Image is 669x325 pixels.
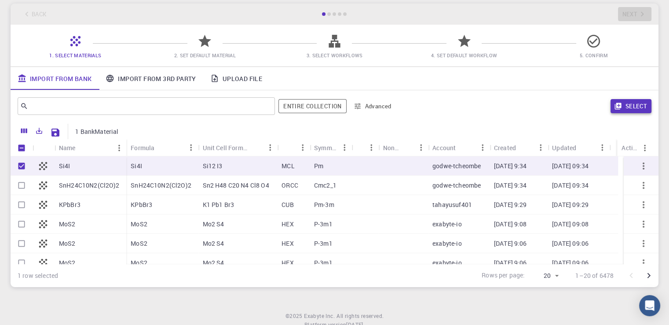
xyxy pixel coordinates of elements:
button: Sort [76,141,90,155]
div: Actions [617,139,652,156]
div: Non-periodic [383,139,400,156]
p: [DATE] 9:29 [494,200,527,209]
button: Go to next page [640,267,658,284]
p: Si12 I3 [203,162,223,170]
div: Formula [131,139,154,156]
p: tahayusuf401 [432,200,472,209]
span: 1. Select Materials [49,52,101,59]
p: ORCC [281,181,298,190]
p: KPbBr3 [59,200,80,209]
p: Sn2 H48 C20 N4 Cl8 O4 [203,181,269,190]
p: P-3m1 [314,220,333,229]
p: Mo2 S4 [203,239,224,248]
span: 3. Select Workflows [306,52,362,59]
p: 1–20 of 6478 [575,271,614,280]
p: [DATE] 09:34 [552,181,589,190]
button: Columns [17,124,32,138]
p: HEX [281,220,293,229]
button: Sort [576,140,590,155]
div: 20 [528,270,561,282]
div: 1 row selected [18,271,58,280]
span: © 2025 [285,312,304,321]
button: Export [32,124,47,138]
a: Upload File [203,67,269,90]
p: MoS2 [131,220,147,229]
p: [DATE] 09:34 [552,162,589,170]
button: Menu [184,140,198,155]
span: Filter throughout whole library including sets (folders) [278,99,346,113]
button: Menu [475,140,490,155]
p: P-3m1 [314,239,333,248]
p: MoS2 [59,220,76,229]
p: [DATE] 9:34 [494,181,527,190]
span: Support [18,6,49,14]
p: SnH24C10N2(Cl2O)2 [131,181,191,190]
button: Menu [263,140,277,155]
p: [DATE] 9:06 [494,259,527,267]
p: [DATE] 09:08 [552,220,589,229]
div: Symmetry [310,139,352,156]
button: Menu [338,140,352,155]
p: MCL [281,162,294,170]
button: Select [611,99,651,113]
p: HEX [281,259,293,267]
div: Account [428,139,490,156]
p: [DATE] 9:34 [494,162,527,170]
span: 5. Confirm [580,52,608,59]
p: [DATE] 09:29 [552,200,589,209]
p: [DATE] 9:08 [494,220,527,229]
button: Menu [112,141,126,155]
div: Updated [552,139,576,156]
div: Tags [352,139,379,156]
div: Open Intercom Messenger [639,295,660,316]
button: Sort [281,140,296,155]
p: Si4I [131,162,142,170]
p: K1 Pb1 Br3 [203,200,234,209]
button: Sort [154,140,168,155]
p: Pm [314,162,323,170]
p: [DATE] 9:06 [494,239,527,248]
p: godwe-tcheombe [432,181,481,190]
button: Menu [296,140,310,155]
p: MoS2 [59,259,76,267]
button: Menu [534,140,548,155]
p: MoS2 [131,239,147,248]
p: SnH24C10N2(Cl2O)2 [59,181,120,190]
p: CUB [281,200,293,209]
div: Account [432,139,456,156]
p: [DATE] 09:06 [552,259,589,267]
button: Entire collection [278,99,346,113]
a: Import From 3rd Party [99,67,203,90]
button: Sort [400,140,414,155]
button: Save Explorer Settings [47,124,64,141]
button: Sort [516,140,530,155]
p: Mo2 S4 [203,220,224,229]
div: Created [490,139,548,156]
p: KPbBr3 [131,200,152,209]
span: Exabyte Inc. [304,312,335,319]
button: Sort [249,140,263,155]
button: Menu [364,140,378,155]
span: 4. Set Default Workflow [431,52,497,59]
p: exabyte-io [432,239,461,248]
p: godwe-tcheombe [432,162,481,170]
p: Cmc2_1 [314,181,336,190]
div: Unit Cell Formula [203,139,249,156]
a: Exabyte Inc. [304,312,335,321]
p: exabyte-io [432,259,461,267]
div: Symmetry [314,139,338,156]
p: MoS2 [59,239,76,248]
p: [DATE] 09:06 [552,239,589,248]
div: Created [494,139,516,156]
button: Advanced [350,99,396,113]
div: Lattice [277,139,310,156]
p: HEX [281,239,293,248]
span: All rights reserved. [336,312,384,321]
p: Mo2 S4 [203,259,224,267]
button: Sort [356,140,370,155]
button: Menu [596,140,610,155]
button: Menu [414,140,428,155]
a: Import From Bank [11,67,99,90]
button: Sort [456,140,470,155]
div: Actions [621,139,638,156]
